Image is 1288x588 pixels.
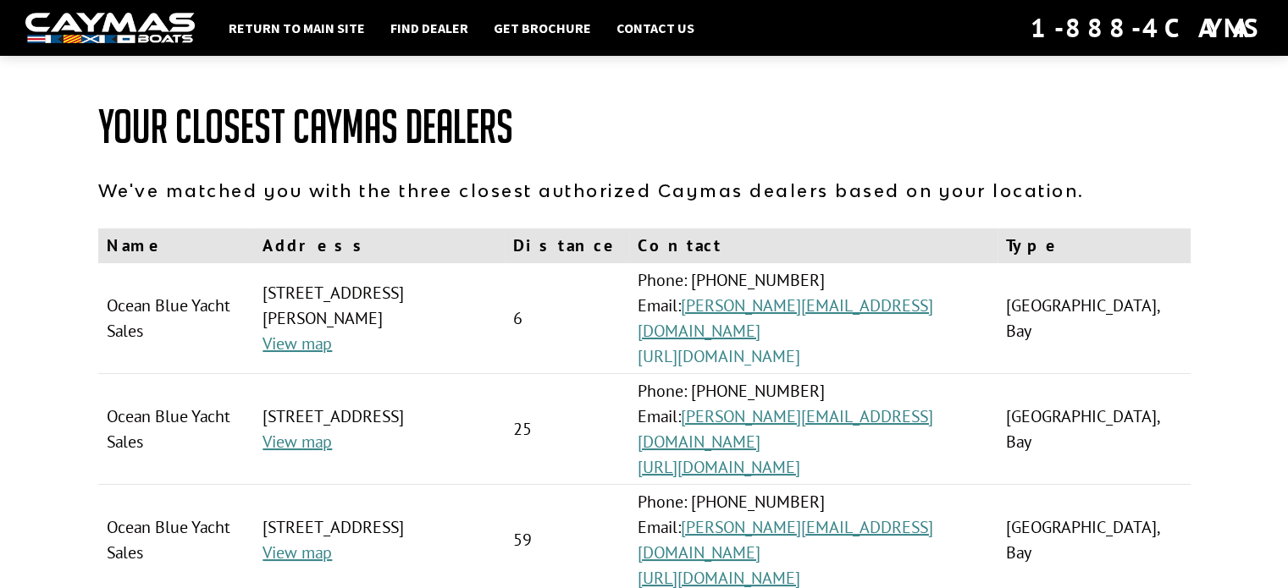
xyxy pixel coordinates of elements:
[505,263,629,374] td: 6
[98,228,255,263] th: Name
[98,374,255,485] td: Ocean Blue Yacht Sales
[638,516,933,563] a: [PERSON_NAME][EMAIL_ADDRESS][DOMAIN_NAME]
[254,374,505,485] td: [STREET_ADDRESS]
[638,405,933,453] a: [PERSON_NAME][EMAIL_ADDRESS][DOMAIN_NAME]
[98,178,1191,203] p: We've matched you with the three closest authorized Caymas dealers based on your location.
[505,374,629,485] td: 25
[629,263,998,374] td: Phone: [PHONE_NUMBER] Email:
[608,17,703,39] a: Contact Us
[263,332,332,354] a: View map
[505,228,629,263] th: Distance
[629,228,998,263] th: Contact
[485,17,600,39] a: Get Brochure
[1031,9,1263,47] div: 1-888-4CAYMAS
[638,456,800,478] a: [URL][DOMAIN_NAME]
[254,228,505,263] th: Address
[998,228,1191,263] th: Type
[998,263,1191,374] td: [GEOGRAPHIC_DATA], Bay
[998,374,1191,485] td: [GEOGRAPHIC_DATA], Bay
[98,102,1191,152] h1: Your Closest Caymas Dealers
[382,17,477,39] a: Find Dealer
[638,294,933,342] a: [PERSON_NAME][EMAIL_ADDRESS][DOMAIN_NAME]
[263,431,332,453] a: View map
[25,13,195,44] img: white-logo-c9c8dbefe5ff5ceceb0f0178aa75bf4bb51f6bca0971e226c86eb53dfe498488.png
[629,374,998,485] td: Phone: [PHONE_NUMBER] Email:
[254,263,505,374] td: [STREET_ADDRESS][PERSON_NAME]
[98,263,255,374] td: Ocean Blue Yacht Sales
[220,17,373,39] a: Return to main site
[263,541,332,563] a: View map
[638,345,800,367] a: [URL][DOMAIN_NAME]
